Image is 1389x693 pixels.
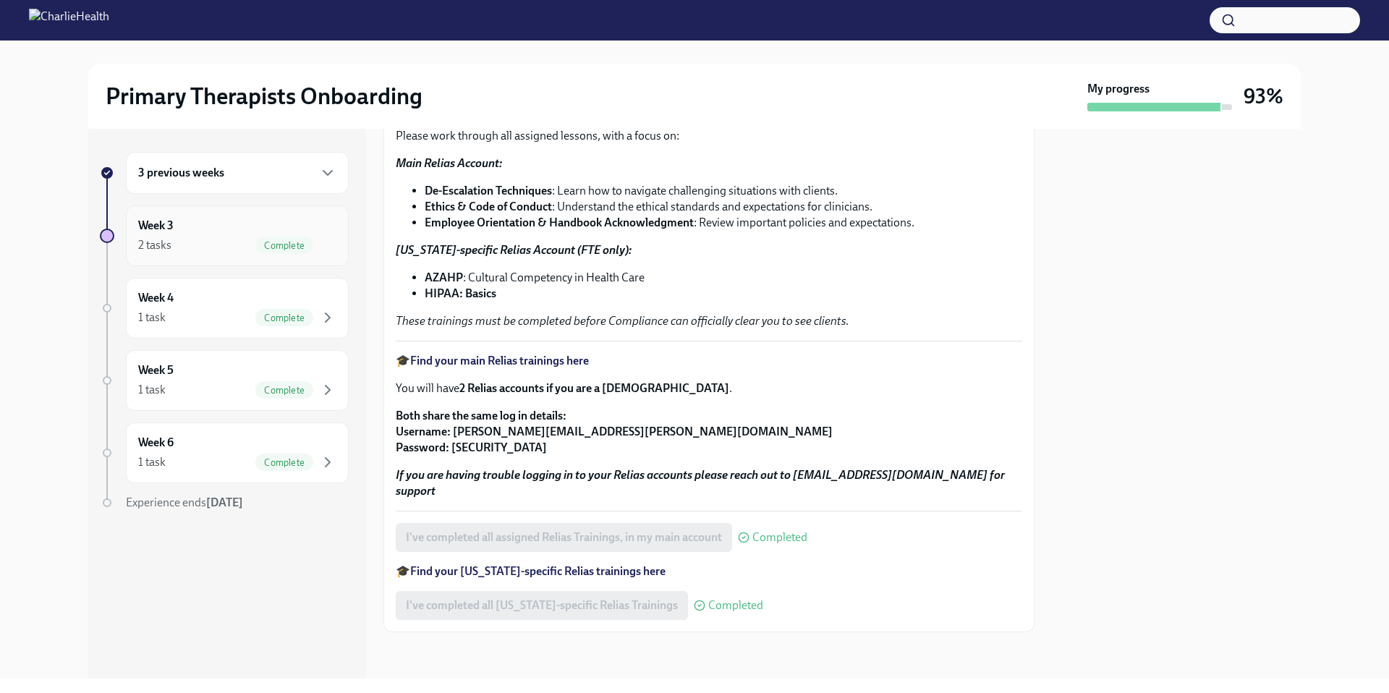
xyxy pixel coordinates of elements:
[100,205,349,266] a: Week 32 tasksComplete
[255,240,313,251] span: Complete
[138,237,171,253] div: 2 tasks
[138,382,166,398] div: 1 task
[138,290,174,306] h6: Week 4
[425,270,1022,286] li: : Cultural Competency in Health Care
[396,409,833,454] strong: Both share the same log in details: Username: [PERSON_NAME][EMAIL_ADDRESS][PERSON_NAME][DOMAIN_NA...
[138,310,166,326] div: 1 task
[425,183,1022,199] li: : Learn how to navigate challenging situations with clients.
[138,362,174,378] h6: Week 5
[255,385,313,396] span: Complete
[459,381,729,395] strong: 2 Relias accounts if you are a [DEMOGRAPHIC_DATA]
[396,564,1022,579] p: 🎓
[396,243,632,257] strong: [US_STATE]-specific Relias Account (FTE only):
[396,468,1005,498] strong: If you are having trouble logging in to your Relias accounts please reach out to [EMAIL_ADDRESS][...
[410,354,589,367] a: Find your main Relias trainings here
[1087,81,1150,97] strong: My progress
[126,496,243,509] span: Experience ends
[425,200,552,213] strong: Ethics & Code of Conduct
[206,496,243,509] strong: [DATE]
[425,286,496,300] strong: HIPAA: Basics
[425,199,1022,215] li: : Understand the ethical standards and expectations for clinicians.
[100,350,349,411] a: Week 51 taskComplete
[138,454,166,470] div: 1 task
[396,156,502,170] strong: Main Relias Account:
[100,422,349,483] a: Week 61 taskComplete
[106,82,422,111] h2: Primary Therapists Onboarding
[396,314,849,328] em: These trainings must be completed before Compliance can officially clear you to see clients.
[1244,83,1283,109] h3: 93%
[138,218,174,234] h6: Week 3
[138,165,224,181] h6: 3 previous weeks
[138,435,174,451] h6: Week 6
[255,457,313,468] span: Complete
[396,380,1022,396] p: You will have .
[100,278,349,339] a: Week 41 taskComplete
[425,216,694,229] strong: Employee Orientation & Handbook Acknowledgment
[396,353,1022,369] p: 🎓
[708,600,763,611] span: Completed
[425,184,552,197] strong: De-Escalation Techniques
[29,9,109,32] img: CharlieHealth
[126,152,349,194] div: 3 previous weeks
[255,313,313,323] span: Complete
[425,215,1022,231] li: : Review important policies and expectations.
[752,532,807,543] span: Completed
[425,271,463,284] strong: AZAHP
[410,564,666,578] a: Find your [US_STATE]-specific Relias trainings here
